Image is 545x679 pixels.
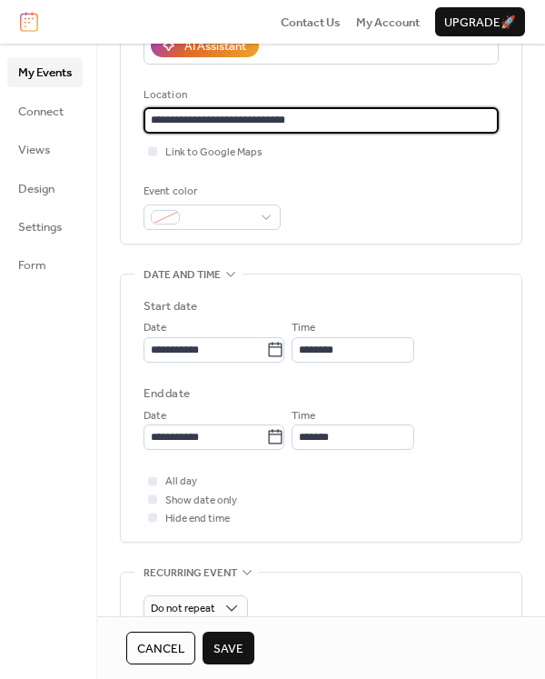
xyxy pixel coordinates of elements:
[18,218,62,236] span: Settings
[144,384,190,403] div: End date
[126,632,195,664] button: Cancel
[20,12,38,32] img: logo
[165,144,263,162] span: Link to Google Maps
[144,86,495,105] div: Location
[144,297,197,315] div: Start date
[18,103,64,121] span: Connect
[356,14,420,32] span: My Account
[444,14,516,32] span: Upgrade 🚀
[184,37,246,55] div: AI Assistant
[7,57,83,86] a: My Events
[165,492,237,510] span: Show date only
[292,407,315,425] span: Time
[137,640,184,658] span: Cancel
[356,13,420,31] a: My Account
[7,250,83,279] a: Form
[144,266,221,285] span: Date and time
[7,174,83,203] a: Design
[7,135,83,164] a: Views
[435,7,525,36] button: Upgrade🚀
[281,14,341,32] span: Contact Us
[144,183,277,201] div: Event color
[144,319,166,337] span: Date
[144,407,166,425] span: Date
[151,34,259,57] button: AI Assistant
[213,640,243,658] span: Save
[292,319,315,337] span: Time
[281,13,341,31] a: Contact Us
[144,564,237,582] span: Recurring event
[165,510,230,528] span: Hide end time
[7,96,83,125] a: Connect
[18,141,50,159] span: Views
[151,598,215,619] span: Do not repeat
[7,212,83,241] a: Settings
[18,256,46,275] span: Form
[165,473,197,491] span: All day
[203,632,254,664] button: Save
[18,180,54,198] span: Design
[18,64,72,82] span: My Events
